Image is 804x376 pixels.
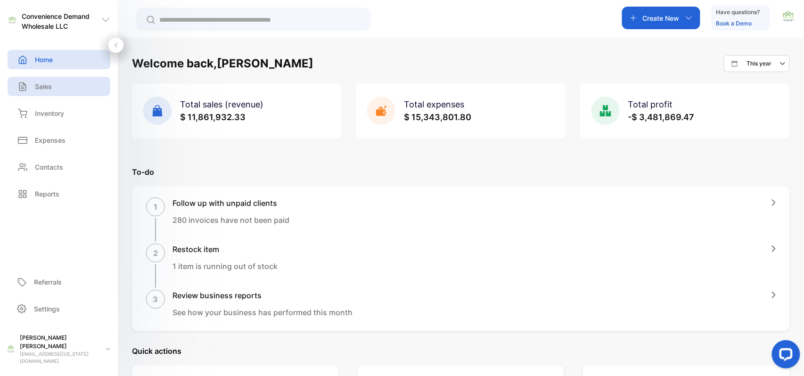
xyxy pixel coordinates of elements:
[35,189,59,199] p: Reports
[35,82,52,91] p: Sales
[172,197,289,209] h1: Follow up with unpaid clients
[154,201,157,213] p: 1
[716,20,752,27] a: Book a Demo
[20,334,98,351] p: [PERSON_NAME] [PERSON_NAME]
[172,214,289,226] p: 280 invoices have not been paid
[628,112,695,122] span: -$ 3,481,869.47
[172,307,353,318] p: See how your business has performed this month
[153,294,158,305] p: 3
[622,7,700,29] button: Create New
[404,112,471,122] span: $ 15,343,801.80
[35,108,64,118] p: Inventory
[22,11,101,31] p: Convenience Demand Wholesale LLC
[404,99,464,109] span: Total expenses
[153,247,158,259] p: 2
[34,277,62,287] p: Referrals
[172,261,278,272] p: 1 item is running out of stock
[132,345,790,357] p: Quick actions
[172,244,278,255] h1: Restock item
[20,351,98,365] p: [EMAIL_ADDRESS][US_STATE][DOMAIN_NAME]
[628,99,673,109] span: Total profit
[180,112,246,122] span: $ 11,861,932.33
[643,13,680,23] p: Create New
[35,55,53,65] p: Home
[724,55,790,72] button: This year
[764,336,804,376] iframe: LiveChat chat widget
[132,166,790,178] p: To-do
[781,7,796,29] button: avatar
[6,344,16,354] img: profile
[8,16,17,25] img: logo
[35,135,66,145] p: Expenses
[34,304,60,314] p: Settings
[132,55,313,72] h1: Welcome back, [PERSON_NAME]
[716,8,760,17] p: Have questions?
[747,59,772,68] p: This year
[172,290,353,301] h1: Review business reports
[35,162,63,172] p: Contacts
[781,9,796,24] img: avatar
[180,99,263,109] span: Total sales (revenue)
